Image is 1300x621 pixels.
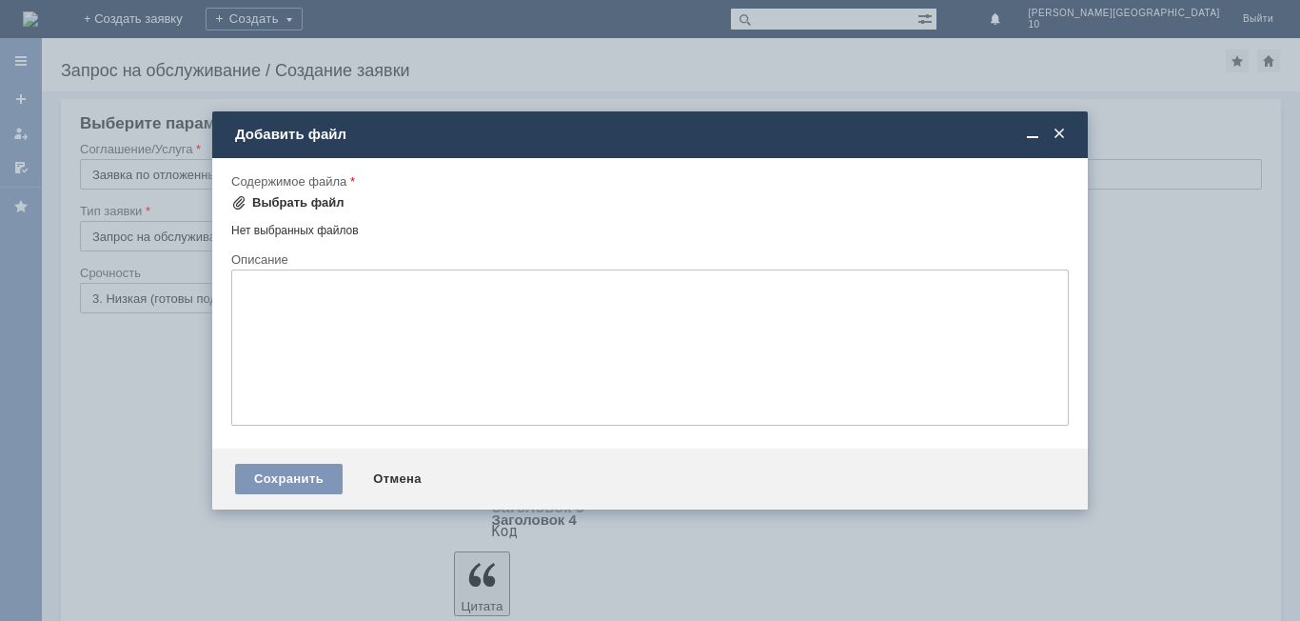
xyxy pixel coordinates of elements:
[1050,126,1069,143] span: Закрыть
[231,216,1069,238] div: Нет выбранных файлов
[231,175,1065,188] div: Содержимое файла
[252,195,345,210] div: Выбрать файл
[231,253,1065,266] div: Описание
[1023,126,1042,143] span: Свернуть (Ctrl + M)
[235,126,1069,143] div: Добавить файл
[8,8,278,23] div: просьба удалить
